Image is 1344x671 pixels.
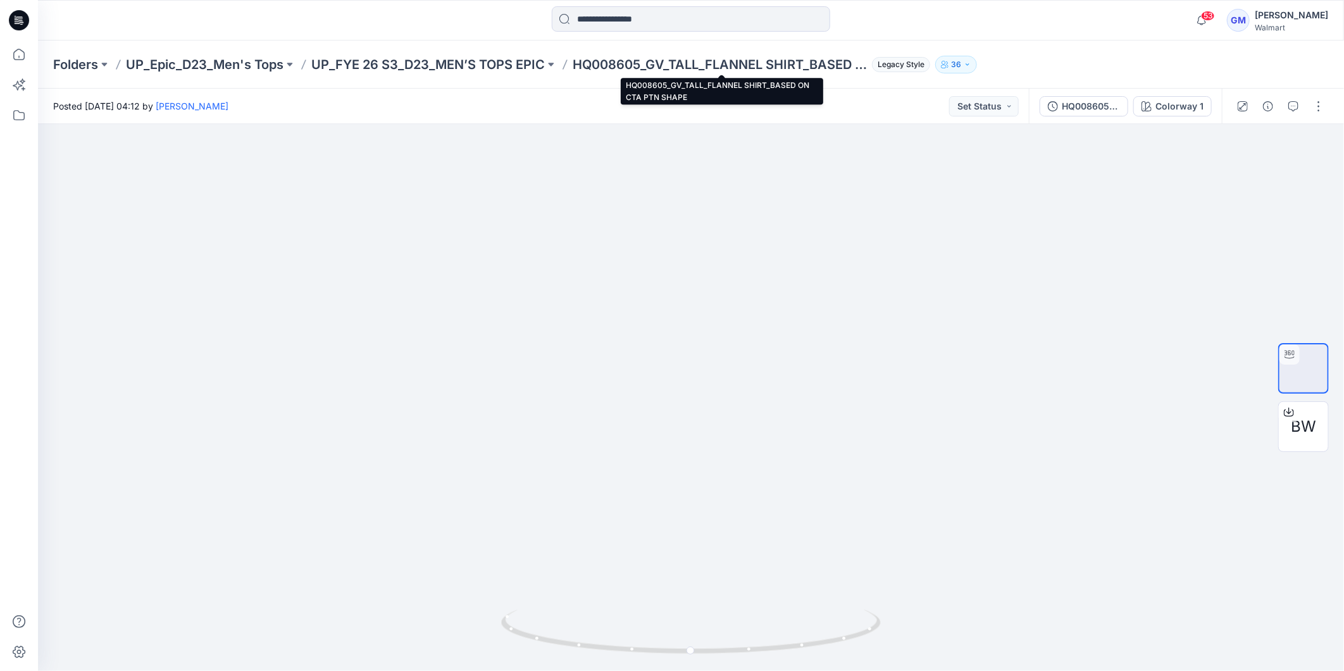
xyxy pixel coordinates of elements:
div: Walmart [1255,23,1328,32]
a: UP_FYE 26 S3_D23_MEN’S TOPS EPIC [311,56,545,73]
a: Folders [53,56,98,73]
a: [PERSON_NAME] [156,101,228,111]
a: UP_Epic_D23_Men's Tops [126,56,283,73]
button: Colorway 1 [1133,96,1212,116]
span: 53 [1201,11,1215,21]
p: 36 [951,58,961,72]
button: Details [1258,96,1278,116]
div: HQ008605_GV_TALL_FLANNEL SHIRT_BASED ON CTA PTN SHAPE [1062,99,1120,113]
button: 36 [935,56,977,73]
div: Colorway 1 [1155,99,1204,113]
p: HQ008605_GV_TALL_FLANNEL SHIRT_BASED ON CTA PTN SHAPE [573,56,867,73]
button: HQ008605_GV_TALL_FLANNEL SHIRT_BASED ON CTA PTN SHAPE [1040,96,1128,116]
div: GM [1227,9,1250,32]
span: Posted [DATE] 04:12 by [53,99,228,113]
button: Legacy Style [867,56,930,73]
span: Legacy Style [872,57,930,72]
span: BW [1291,415,1316,438]
div: [PERSON_NAME] [1255,8,1328,23]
